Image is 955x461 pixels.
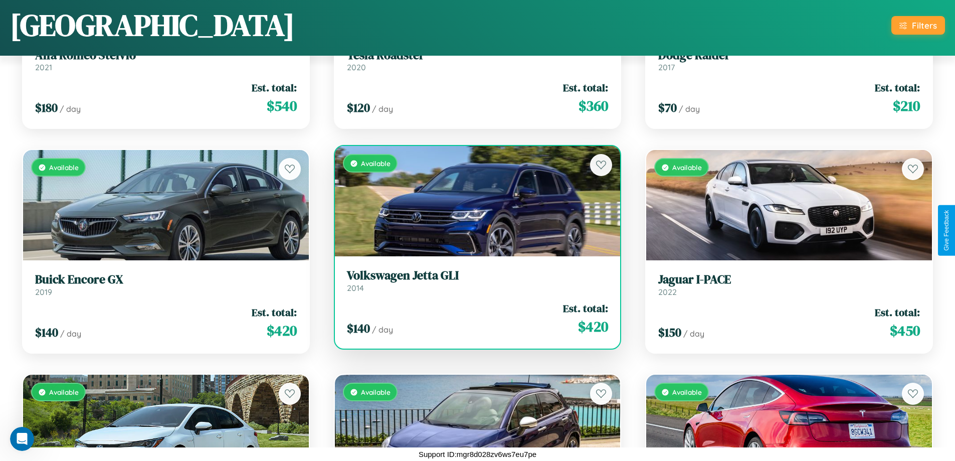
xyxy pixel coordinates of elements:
[60,329,81,339] span: / day
[347,99,370,116] span: $ 120
[35,324,58,341] span: $ 140
[10,427,34,451] iframe: Intercom live chat
[891,16,945,35] button: Filters
[578,317,608,337] span: $ 420
[361,159,391,168] span: Available
[35,287,52,297] span: 2019
[579,96,608,116] span: $ 360
[267,321,297,341] span: $ 420
[658,62,675,72] span: 2017
[419,447,536,461] p: Support ID: mgr8d028zv6ws7eu7pe
[875,305,920,320] span: Est. total:
[35,99,58,116] span: $ 180
[267,96,297,116] span: $ 540
[372,325,393,335] span: / day
[35,48,297,73] a: Alfa Romeo Stelvio2021
[679,104,700,114] span: / day
[658,287,677,297] span: 2022
[35,62,52,72] span: 2021
[35,272,297,287] h3: Buick Encore GX
[890,321,920,341] span: $ 450
[49,163,79,172] span: Available
[49,388,79,396] span: Available
[35,272,297,297] a: Buick Encore GX2019
[893,96,920,116] span: $ 210
[361,388,391,396] span: Available
[658,48,920,73] a: Dodge Raider2017
[347,320,370,337] span: $ 140
[658,272,920,297] a: Jaguar I-PACE2022
[347,48,609,73] a: Tesla Roadster2020
[658,99,677,116] span: $ 70
[347,268,609,283] h3: Volkswagen Jetta GLI
[943,210,950,251] div: Give Feedback
[683,329,704,339] span: / day
[563,80,608,95] span: Est. total:
[658,272,920,287] h3: Jaguar I-PACE
[672,163,702,172] span: Available
[252,80,297,95] span: Est. total:
[347,268,609,293] a: Volkswagen Jetta GLI2014
[672,388,702,396] span: Available
[10,5,295,46] h1: [GEOGRAPHIC_DATA]
[875,80,920,95] span: Est. total:
[347,283,364,293] span: 2014
[658,324,681,341] span: $ 150
[252,305,297,320] span: Est. total:
[60,104,81,114] span: / day
[372,104,393,114] span: / day
[347,62,366,72] span: 2020
[563,301,608,316] span: Est. total:
[912,20,937,31] div: Filters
